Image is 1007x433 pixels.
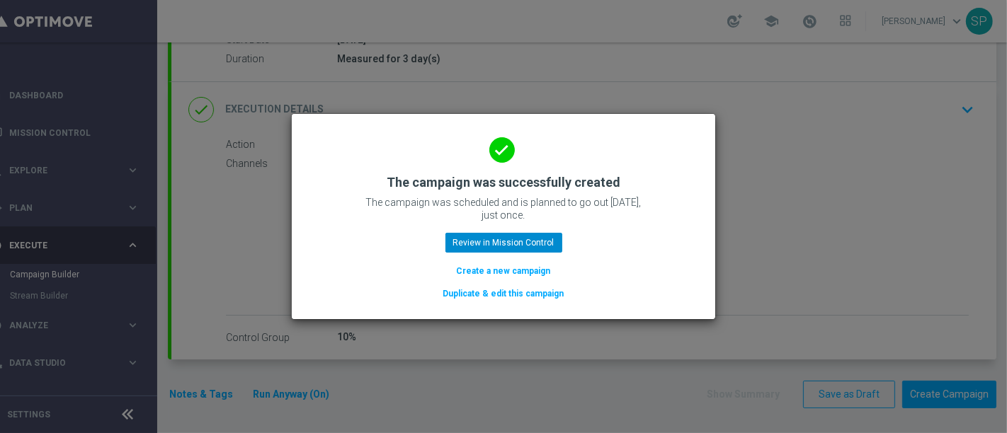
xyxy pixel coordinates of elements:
h2: The campaign was successfully created [387,174,620,191]
button: Create a new campaign [455,263,552,279]
i: done [489,137,515,163]
button: Review in Mission Control [445,233,562,253]
button: Duplicate & edit this campaign [442,286,566,301]
p: The campaign was scheduled and is planned to go out [DATE], just once. [362,196,645,221]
